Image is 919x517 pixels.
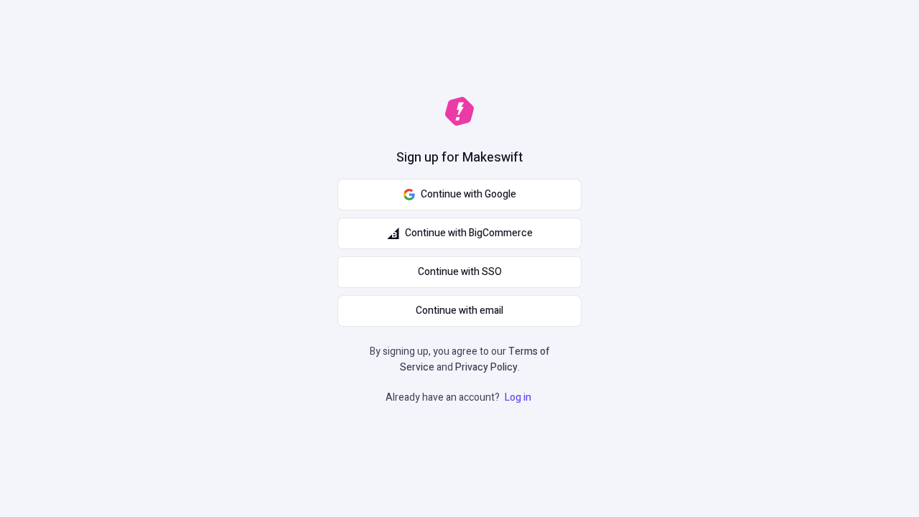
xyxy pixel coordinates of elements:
button: Continue with Google [337,179,582,210]
p: By signing up, you agree to our and . [365,344,554,376]
a: Terms of Service [400,344,550,375]
span: Continue with BigCommerce [405,225,533,241]
h1: Sign up for Makeswift [396,149,523,167]
button: Continue with BigCommerce [337,218,582,249]
button: Continue with email [337,295,582,327]
span: Continue with email [416,303,503,319]
a: Continue with SSO [337,256,582,288]
p: Already have an account? [386,390,534,406]
span: Continue with Google [421,187,516,202]
a: Privacy Policy [455,360,518,375]
a: Log in [502,390,534,405]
